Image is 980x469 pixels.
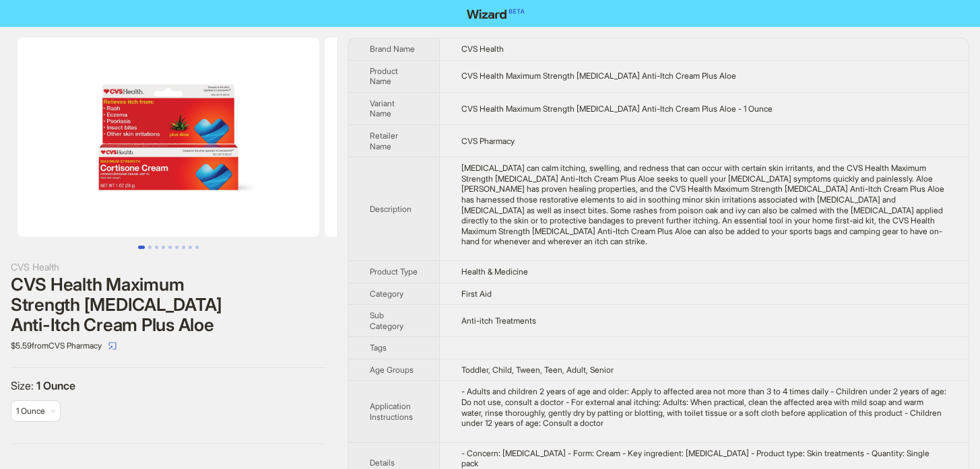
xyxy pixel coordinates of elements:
[461,136,515,146] span: CVS Pharmacy
[370,401,413,422] span: Application Instructions
[370,44,415,54] span: Brand Name
[461,448,947,469] div: - Concern: Eczema - Form: Cream - Key ingredient: Hydrocortisone - Product type: Skin treatments ...
[461,71,736,81] span: CVS Health Maximum Strength [MEDICAL_DATA] Anti-Itch Cream Plus Aloe
[370,131,398,151] span: Retailer Name
[461,266,528,277] span: Health & Medicine
[325,38,626,237] img: CVS Health Maximum Strength Cortisone Anti-Itch Cream Plus Aloe CVS Health Maximum Strength Corti...
[461,365,614,375] span: Toddler, Child, Tween, Teen, Adult, Senior
[16,401,55,421] span: available
[16,406,45,416] span: 1 Ounce
[370,342,387,353] span: Tags
[168,246,172,249] button: Go to slide 5
[370,365,414,375] span: Age Groups
[11,275,326,335] div: CVS Health Maximum Strength [MEDICAL_DATA] Anti-Itch Cream Plus Aloe
[138,246,145,249] button: Go to slide 1
[370,98,395,119] span: Variant Name
[195,246,199,249] button: Go to slide 9
[18,38,319,237] img: CVS Health Maximum Strength Cortisone Anti-Itch Cream Plus Aloe CVS Health Maximum Strength Corti...
[155,246,158,249] button: Go to slide 3
[370,266,418,277] span: Product Type
[11,379,36,392] span: Size :
[461,289,492,299] span: First Aid
[370,204,412,214] span: Description
[108,342,117,350] span: select
[148,246,152,249] button: Go to slide 2
[11,335,326,357] div: $5.59 from CVS Pharmacy
[182,246,185,249] button: Go to slide 7
[461,316,536,326] span: Anti-itch Treatments
[11,260,326,275] div: CVS Health
[461,386,947,428] div: - Adults and children 2 years of age and older: Apply to affected area not more than 3 to 4 times...
[370,458,395,468] span: Details
[370,289,403,299] span: Category
[370,310,403,331] span: Sub Category
[370,66,398,87] span: Product Name
[461,163,947,247] div: Hydrocortisone can calm itching, swelling, and redness that can occur with certain skin irritants...
[175,246,178,249] button: Go to slide 6
[36,379,75,392] span: 1 Ounce
[189,246,192,249] button: Go to slide 8
[461,104,773,114] span: CVS Health Maximum Strength [MEDICAL_DATA] Anti-Itch Cream Plus Aloe - 1 Ounce
[162,246,165,249] button: Go to slide 4
[461,44,504,54] span: CVS Health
